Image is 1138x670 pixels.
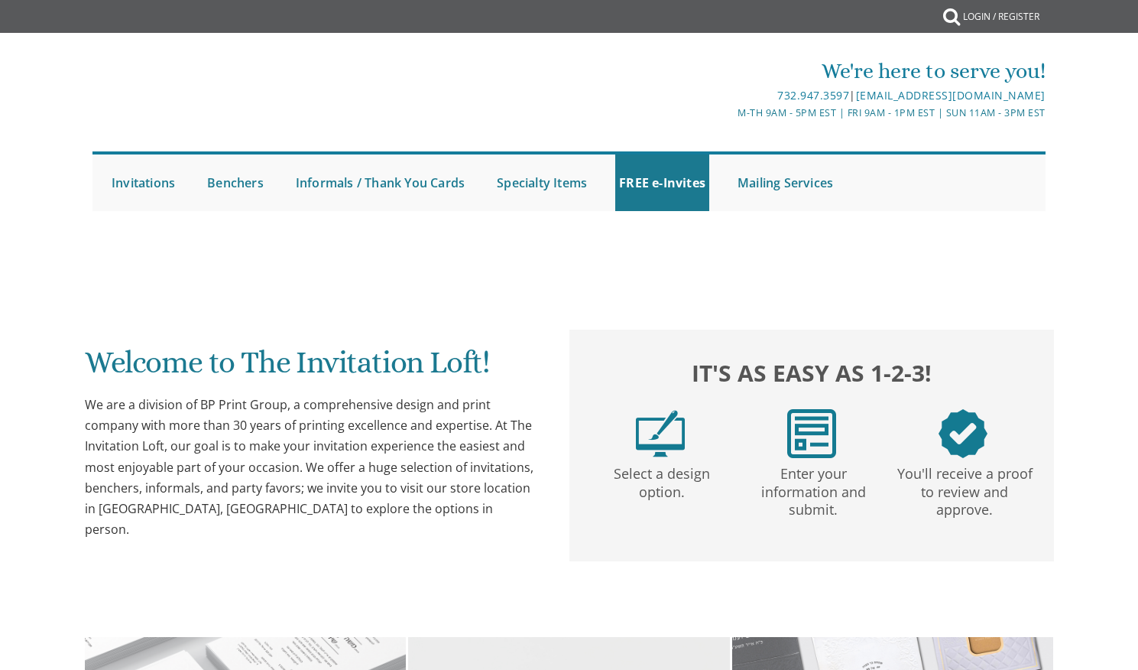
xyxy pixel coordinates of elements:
a: Mailing Services [734,154,837,211]
img: step3.png [939,409,987,458]
a: Specialty Items [493,154,591,211]
p: Enter your information and submit. [741,458,886,519]
p: Select a design option. [589,458,734,502]
div: We are a division of BP Print Group, a comprehensive design and print company with more than 30 y... [85,395,539,540]
div: M-Th 9am - 5pm EST | Fri 9am - 1pm EST | Sun 11am - 3pm EST [411,105,1046,121]
p: You'll receive a proof to review and approve. [892,458,1037,519]
h1: Welcome to The Invitation Loft! [85,346,539,391]
h2: It's as easy as 1-2-3! [585,356,1039,390]
img: step1.png [636,409,685,458]
a: Invitations [108,154,179,211]
a: [EMAIL_ADDRESS][DOMAIN_NAME] [856,88,1046,102]
a: Benchers [203,154,267,211]
img: step2.png [787,409,836,458]
a: FREE e-Invites [615,154,709,211]
div: | [411,86,1046,105]
div: We're here to serve you! [411,56,1046,86]
a: 732.947.3597 [777,88,849,102]
a: Informals / Thank You Cards [292,154,468,211]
